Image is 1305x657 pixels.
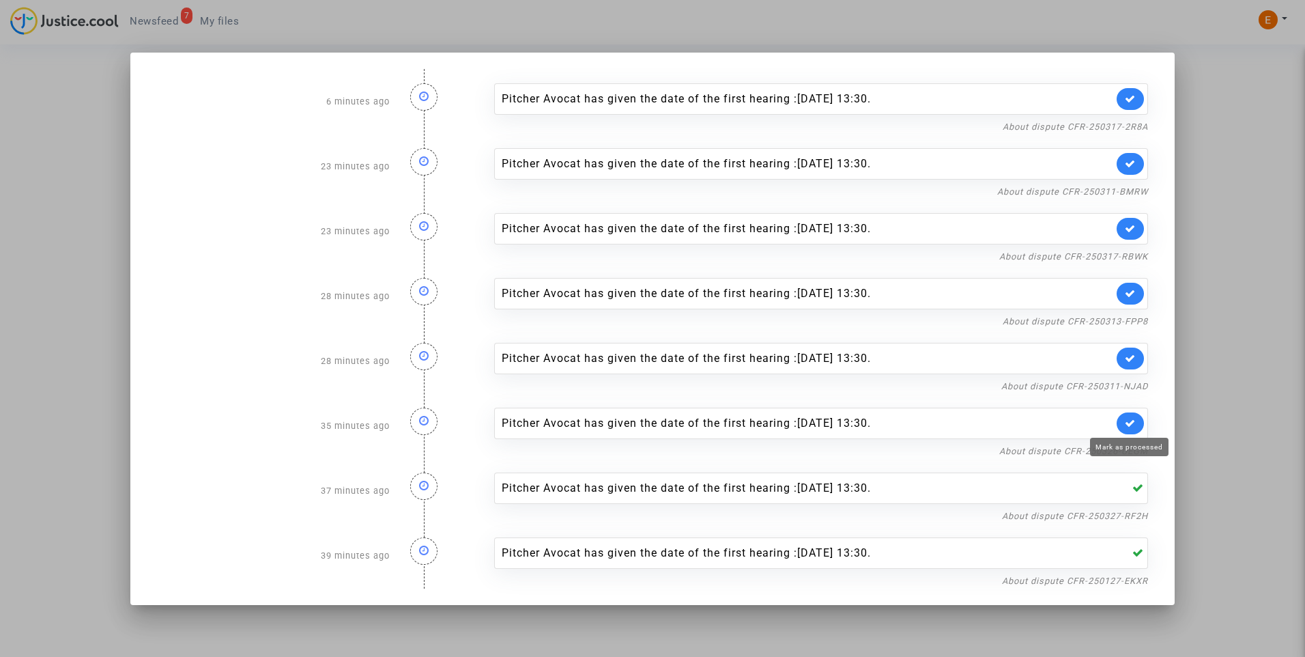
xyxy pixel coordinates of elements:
div: Pitcher Avocat has given the date of the first hearing :[DATE] 13:30. [502,91,1113,107]
div: 37 minutes ago [147,459,399,524]
div: 35 minutes ago [147,394,399,459]
a: About dispute CFR-250311-BMRW [997,186,1148,197]
a: About dispute CFR-250317-2R8A [1003,122,1148,132]
a: About dispute CFR-250317-RBWK [999,251,1148,262]
div: Pitcher Avocat has given the date of the first hearing :[DATE] 13:30. [502,350,1113,367]
div: 23 minutes ago [147,199,399,264]
div: Pitcher Avocat has given the date of the first hearing :[DATE] 13:30. [502,285,1113,302]
div: 39 minutes ago [147,524,399,589]
div: Pitcher Avocat has given the date of the first hearing :[DATE] 13:30. [502,221,1113,237]
a: About dispute CFR-250127-EKXR [1002,576,1148,586]
div: Pitcher Avocat has given the date of the first hearing :[DATE] 13:30. [502,156,1113,172]
div: 28 minutes ago [147,264,399,329]
a: About dispute CFR-250326-UEGM [999,446,1148,456]
div: 6 minutes ago [147,70,399,135]
a: About dispute CFR-250311-NJAD [1001,381,1148,391]
div: 23 minutes ago [147,135,399,199]
div: Pitcher Avocat has given the date of the first hearing :[DATE] 13:30. [502,545,1113,561]
div: Pitcher Avocat has given the date of the first hearing :[DATE] 13:30. [502,480,1113,497]
div: Pitcher Avocat has given the date of the first hearing :[DATE] 13:30. [502,415,1113,432]
div: 28 minutes ago [147,329,399,394]
a: About dispute CFR-250327-RF2H [1002,511,1148,521]
a: About dispute CFR-250313-FPP8 [1003,316,1148,326]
